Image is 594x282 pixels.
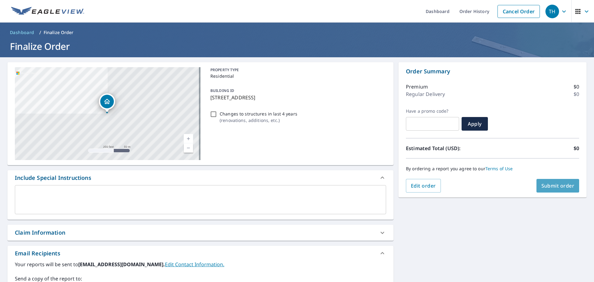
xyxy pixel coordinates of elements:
p: BUILDING ID [210,88,234,93]
b: [EMAIL_ADDRESS][DOMAIN_NAME]. [78,261,165,268]
p: $0 [574,90,579,98]
li: / [39,29,41,36]
img: EV Logo [11,7,84,16]
p: Residential [210,73,384,79]
div: Claim Information [15,228,65,237]
button: Submit order [536,179,579,193]
div: Claim Information [7,225,394,241]
a: EditContactInfo [165,261,224,268]
button: Apply [462,117,488,131]
h1: Finalize Order [7,40,587,53]
p: $0 [574,83,579,90]
label: Have a promo code? [406,108,459,114]
p: Premium [406,83,428,90]
p: Changes to structures in last 4 years [220,111,297,117]
span: Dashboard [10,29,34,36]
a: Current Level 17, Zoom In [184,134,193,143]
div: Include Special Instructions [15,174,91,182]
nav: breadcrumb [7,28,587,37]
div: Email Recipients [15,249,60,258]
p: ( renovations, additions, etc. ) [220,117,297,124]
a: Dashboard [7,28,37,37]
p: Estimated Total (USD): [406,145,493,152]
div: Dropped pin, building 1, Residential property, 3213 S Roanoke Ave Springfield, MO 65807 [99,93,115,113]
div: Include Special Instructions [7,170,394,185]
button: Edit order [406,179,441,193]
p: [STREET_ADDRESS] [210,94,384,101]
span: Submit order [541,182,575,189]
p: Regular Delivery [406,90,445,98]
div: Email Recipients [7,246,394,261]
span: Apply [467,120,483,127]
p: Order Summary [406,67,579,76]
span: Edit order [411,182,436,189]
label: Your reports will be sent to [15,261,386,268]
a: Current Level 17, Zoom Out [184,143,193,153]
p: Finalize Order [44,29,74,36]
a: Terms of Use [485,166,513,171]
a: Cancel Order [497,5,540,18]
p: PROPERTY TYPE [210,67,384,73]
p: $0 [574,145,579,152]
div: TH [545,5,559,18]
p: By ordering a report you agree to our [406,166,579,171]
